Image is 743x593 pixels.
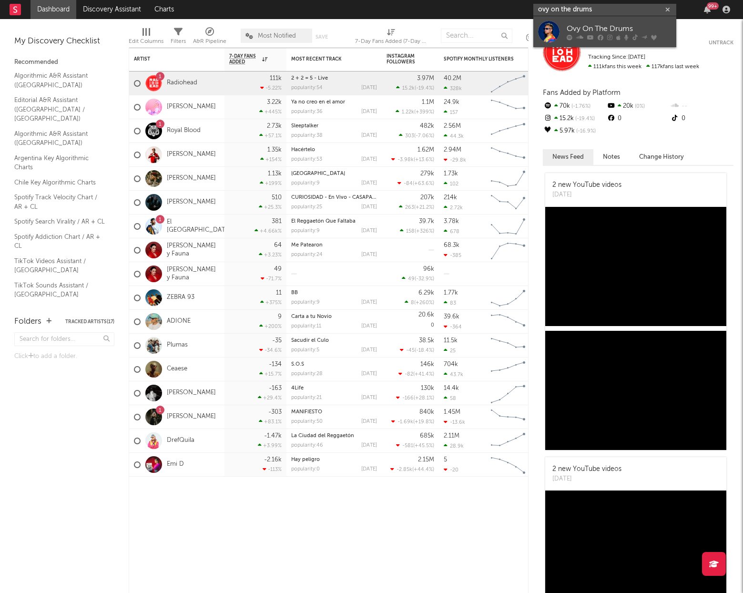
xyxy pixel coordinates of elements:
span: +44.4 % [414,467,433,472]
div: 7-Day Fans Added (7-Day Fans Added) [355,36,427,47]
div: 1.77k [444,290,458,296]
div: Edit Columns [129,36,163,47]
span: +21.2 % [416,205,433,210]
div: 111k [270,75,282,82]
a: Sacudir el Culo [291,338,329,343]
div: Filters [171,36,186,47]
div: 214k [444,194,457,201]
div: [DATE] [361,133,377,138]
div: +445 % [259,109,282,115]
div: 20k [606,100,670,112]
div: 14.4k [444,385,459,391]
div: +15.7 % [259,371,282,377]
span: Most Notified [258,33,296,39]
a: Spotify Addiction Chart / AR + CL [14,232,105,251]
div: +200 % [259,323,282,329]
button: Change History [630,149,693,165]
div: ( ) [400,228,434,234]
div: Estación Central [291,171,377,176]
a: 4Life [291,386,304,391]
a: [PERSON_NAME] y Fauna [167,266,220,282]
div: 1.13k [268,171,282,177]
div: 2 new YouTube videos [552,464,621,474]
svg: Chart title [487,167,529,191]
div: Filters [171,24,186,51]
div: 279k [420,171,434,177]
div: Carta a tu Novio [291,314,377,319]
div: popularity: 36 [291,109,323,114]
div: popularity: 9 [291,181,320,186]
div: 99 + [707,2,719,10]
div: 2.94M [444,147,461,153]
div: [DATE] [361,467,377,472]
svg: Chart title [487,215,529,238]
div: -- [670,100,733,112]
div: 704k [444,361,458,368]
input: Search for folders... [14,332,114,346]
div: 64 [274,242,282,248]
span: +19.8 % [415,419,433,425]
span: 8 [411,300,414,306]
div: 102 [444,181,458,187]
div: popularity: 25 [291,204,322,210]
div: 1.73k [444,171,458,177]
div: BB [291,290,377,296]
div: 3.97M [417,75,434,82]
div: -113 % [263,466,282,472]
input: Search for artists [533,4,676,16]
span: -166 [402,396,414,401]
div: -29.8k [444,157,466,163]
a: CURIOSIDAD - En Vivo - CASAPARLANTE [291,195,392,200]
span: +260 % [416,300,433,306]
button: Notes [593,149,630,165]
div: [DATE] [361,204,377,210]
a: Royal Blood [167,127,201,135]
span: 117k fans last week [588,64,699,70]
div: 146k [420,361,434,368]
div: popularity: 54 [291,85,323,91]
div: 11 [276,290,282,296]
div: Artist [134,56,205,62]
div: 0 [670,112,733,125]
div: Click to add a folder. [14,351,114,362]
div: 130k [421,385,434,391]
div: -20 [444,467,458,473]
div: Spotify Monthly Listeners [444,56,515,62]
svg: Chart title [487,453,529,477]
div: [DATE] [361,109,377,114]
span: +326 % [416,229,433,234]
div: ( ) [399,204,434,210]
div: +375 % [260,299,282,306]
a: Ovy On The Drums [533,16,676,47]
div: 5 [444,457,447,463]
span: 49 [408,276,415,282]
span: -7.06 % [416,133,433,139]
a: [PERSON_NAME] [167,151,216,159]
a: Radiohead [167,79,197,87]
svg: Chart title [487,310,529,334]
div: ( ) [405,299,434,306]
div: Instagram Followers [387,53,420,65]
svg: Chart title [487,286,529,310]
a: DrefQuila [167,437,194,445]
div: 0 [606,112,670,125]
span: 15.2k [402,86,415,91]
div: [DATE] [361,157,377,162]
a: [GEOGRAPHIC_DATA] [291,171,345,176]
span: -84 [404,181,413,186]
a: ZEBRA 93 [167,294,194,302]
span: -16.9 % [575,129,596,134]
a: Emi D [167,460,184,469]
span: 7-Day Fans Added [229,53,260,65]
a: BB [291,290,298,296]
a: [PERSON_NAME] [167,389,216,397]
div: popularity: 50 [291,419,323,424]
div: Ovy On The Drums [567,23,672,34]
div: 1.35k [267,147,282,153]
a: 2 + 2 = 5 - Live [291,76,328,81]
div: Folders [14,316,41,327]
div: ( ) [396,109,434,115]
a: Hacértelo [291,147,315,153]
div: -303 [268,409,282,415]
a: El Reggaetón Que Faltaba [291,219,356,224]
